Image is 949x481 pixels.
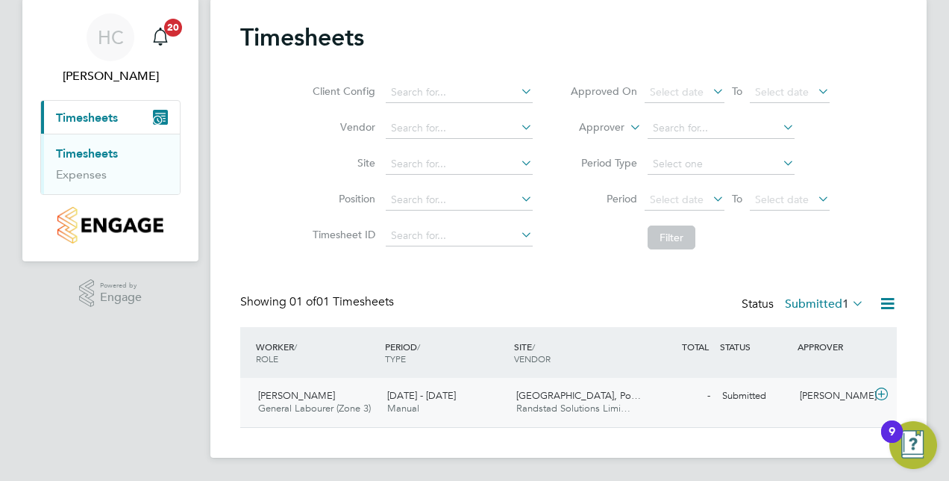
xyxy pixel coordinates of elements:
[532,341,535,353] span: /
[387,402,419,415] span: Manual
[727,189,747,208] span: To
[41,134,180,194] div: Timesheets
[557,120,624,135] label: Approver
[386,226,533,246] input: Search for...
[240,22,364,52] h2: Timesheets
[755,193,809,206] span: Select date
[570,192,637,205] label: Period
[516,402,630,415] span: Randstad Solutions Limi…
[100,291,142,304] span: Engage
[387,389,456,402] span: [DATE] - [DATE]
[639,384,716,409] div: -
[785,297,864,311] label: Submitted
[100,279,142,292] span: Powered by
[889,432,895,451] div: 9
[716,333,794,360] div: STATUS
[386,190,533,211] input: Search for...
[79,279,142,308] a: Powered byEngage
[570,156,637,170] label: Period Type
[40,13,181,85] a: HC[PERSON_NAME]
[650,193,704,206] span: Select date
[794,384,871,409] div: [PERSON_NAME]
[164,19,182,37] span: 20
[252,333,381,372] div: WORKER
[98,28,124,47] span: HC
[386,118,533,139] input: Search for...
[682,341,709,353] span: TOTAL
[510,333,639,372] div: SITE
[308,192,375,205] label: Position
[794,333,871,360] div: APPROVER
[716,384,794,409] div: Submitted
[57,207,163,243] img: countryside-properties-logo-retina.png
[145,13,175,61] a: 20
[727,81,747,101] span: To
[308,156,375,170] label: Site
[742,294,867,315] div: Status
[570,84,637,98] label: Approved On
[650,85,704,99] span: Select date
[308,228,375,241] label: Timesheet ID
[648,226,695,249] button: Filter
[40,67,181,85] span: Hannah Cornford
[386,82,533,103] input: Search for...
[56,167,107,181] a: Expenses
[308,84,375,98] label: Client Config
[56,111,118,125] span: Timesheets
[889,421,937,469] button: Open Resource Center, 9 new notifications
[417,341,420,353] span: /
[294,341,297,353] span: /
[386,154,533,175] input: Search for...
[289,294,394,309] span: 01 Timesheets
[381,333,510,372] div: PERIOD
[755,85,809,99] span: Select date
[516,389,641,402] span: [GEOGRAPHIC_DATA], Po…
[289,294,316,309] span: 01 of
[842,297,849,311] span: 1
[514,353,551,364] span: VENDOR
[41,101,180,134] button: Timesheets
[648,118,795,139] input: Search for...
[40,207,181,243] a: Go to home page
[256,353,278,364] span: ROLE
[56,146,118,161] a: Timesheets
[240,294,397,310] div: Showing
[258,402,371,415] span: General Labourer (Zone 3)
[258,389,335,402] span: [PERSON_NAME]
[648,154,795,175] input: Select one
[385,353,406,364] span: TYPE
[308,120,375,134] label: Vendor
